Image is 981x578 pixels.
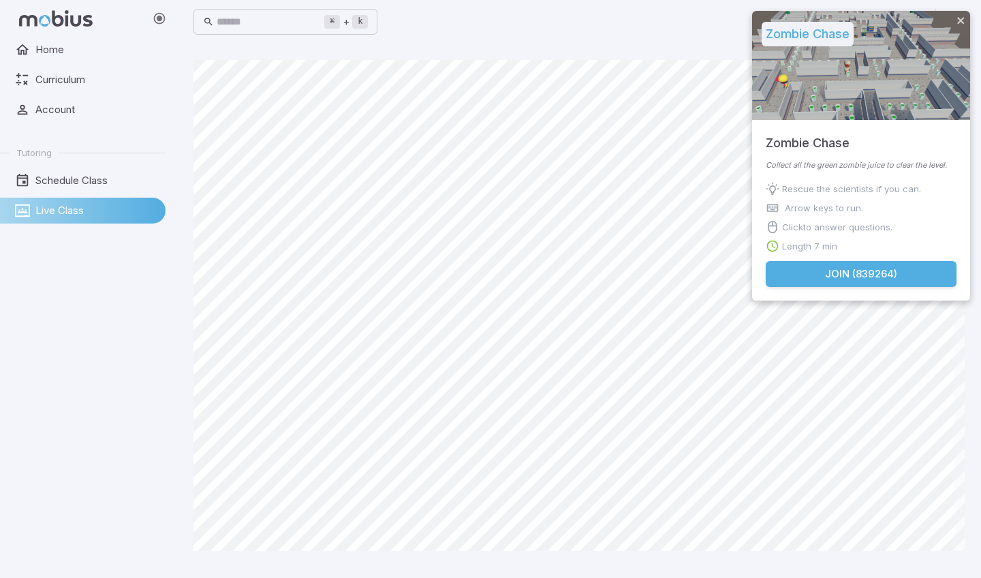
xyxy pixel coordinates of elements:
p: Collect all the green zombie juice to clear the level. [766,159,956,171]
p: Arrow keys to run. [785,201,863,215]
button: Join (839264) [766,261,956,287]
div: + [324,14,368,30]
p: Rescue the scientists if you can. [782,182,921,196]
span: Tutoring [16,147,52,159]
p: Click to answer questions. [782,220,892,234]
p: Length 7 min [782,239,837,253]
span: Home [35,42,156,57]
button: Start Drawing on Questions [907,9,933,35]
div: Join Activity [752,11,970,301]
span: Schedule Class [35,173,156,188]
button: Fullscreen Game [881,9,907,35]
h5: Zombie Chase [766,120,850,153]
h5: Zombie Chase [762,22,854,46]
kbd: ⌘ [324,15,340,29]
kbd: k [352,15,368,29]
button: close [956,15,966,28]
span: Curriculum [35,72,156,87]
span: Account [35,102,156,117]
span: Live Class [35,203,156,218]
